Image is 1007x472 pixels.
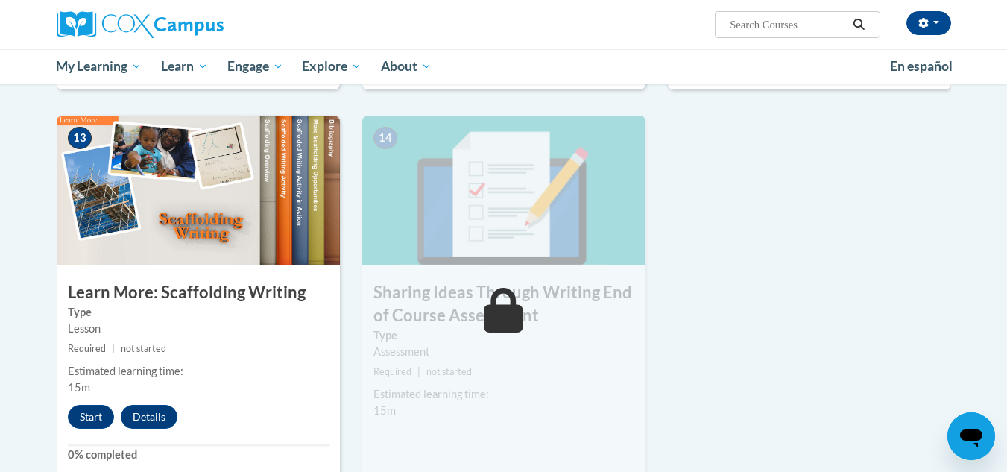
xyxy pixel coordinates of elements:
div: Estimated learning time: [68,363,329,380]
h3: Learn More: Scaffolding Writing [57,281,340,304]
span: | [417,366,420,377]
img: Course Image [362,116,645,265]
span: | [112,343,115,354]
img: Course Image [57,116,340,265]
span: About [381,57,432,75]
button: Search [847,16,870,34]
span: 15m [68,381,90,394]
label: Type [373,327,634,344]
a: Learn [151,49,218,84]
a: Engage [218,49,293,84]
span: Required [373,366,411,377]
span: 13 [68,127,92,149]
span: 15m [373,404,396,417]
a: My Learning [47,49,152,84]
span: Learn [161,57,208,75]
button: Account Settings [906,11,951,35]
div: Main menu [34,49,973,84]
span: En español [890,58,953,74]
a: Explore [292,49,371,84]
h3: Sharing Ideas Through Writing End of Course Assessment [362,281,645,327]
span: Required [68,343,106,354]
span: not started [426,366,472,377]
span: My Learning [56,57,142,75]
a: En español [880,51,962,82]
div: Estimated learning time: [373,386,634,403]
span: 14 [373,127,397,149]
label: Type [68,304,329,321]
img: Cox Campus [57,11,224,38]
input: Search Courses [728,16,847,34]
a: Cox Campus [57,11,340,38]
label: 0% completed [68,447,329,463]
div: Lesson [68,321,329,337]
button: Start [68,405,114,429]
span: Engage [227,57,283,75]
a: About [371,49,441,84]
iframe: Button to launch messaging window [947,412,995,460]
span: Explore [302,57,362,75]
span: not started [121,343,166,354]
div: Assessment [373,344,634,360]
button: Details [121,405,177,429]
